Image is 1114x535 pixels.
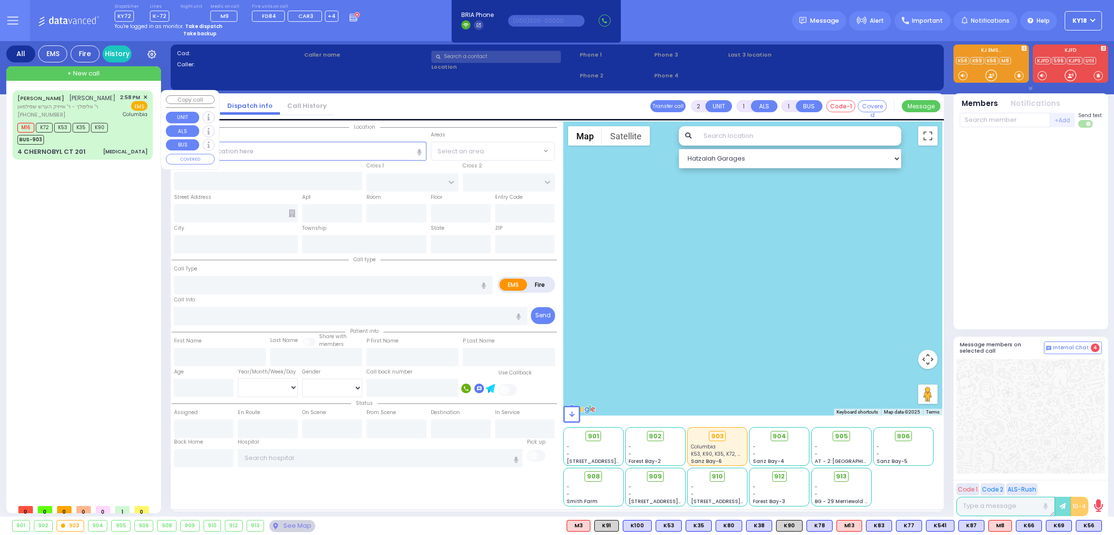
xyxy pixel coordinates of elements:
[174,142,426,160] input: Search location here
[88,520,107,531] div: 904
[13,520,29,531] div: 901
[166,139,199,151] button: BUS
[580,51,651,59] span: Phone 1
[177,60,301,69] label: Caller:
[746,520,772,532] div: BLS
[960,113,1050,127] input: Search member
[902,100,940,112] button: Message
[656,520,682,532] div: K53
[210,4,241,10] label: Medic on call
[158,520,176,531] div: 908
[57,506,72,513] span: 0
[17,147,86,157] div: 4 CHERNOBYL CT 201
[150,4,169,10] label: Lines
[103,148,147,155] div: [MEDICAL_DATA]
[366,193,381,201] label: Room
[567,520,590,532] div: ALS
[697,126,901,146] input: Search location
[180,4,202,10] label: Night unit
[1053,344,1089,351] span: Internal Chat
[858,100,887,112] button: Covered
[247,520,264,531] div: 913
[815,450,818,458] span: -
[918,385,938,404] button: Drag Pegman onto the map to open Street View
[280,101,334,110] a: Call History
[776,520,803,532] div: K90
[753,458,784,465] span: Sanz Bay-4
[1046,520,1072,532] div: K69
[1052,57,1066,64] a: 596
[67,69,100,78] span: + New call
[1016,520,1042,532] div: BLS
[34,520,53,531] div: 902
[712,472,723,481] span: 910
[686,520,712,532] div: BLS
[304,51,428,59] label: Caller name
[629,483,631,490] span: -
[174,296,195,304] label: Call Info
[774,472,785,481] span: 912
[566,403,598,416] a: Open this area in Google Maps (opens a new window)
[174,224,184,232] label: City
[174,337,202,345] label: First Name
[115,11,134,22] span: KY72
[431,51,561,63] input: Search a contact
[220,12,229,20] span: M9
[1091,343,1099,352] span: 4
[220,101,280,110] a: Dispatch info
[691,458,722,465] span: Sanz Bay-6
[461,11,494,19] span: BRIA Phone
[918,126,938,146] button: Toggle fullscreen view
[602,126,650,146] button: Show satellite imagery
[71,45,100,62] div: Fire
[580,72,651,80] span: Phone 2
[463,162,482,170] label: Cross 2
[877,458,908,465] span: Sanz Bay-5
[177,49,301,58] label: Cad:
[366,368,412,376] label: Call back number
[174,265,197,273] label: Call Type
[143,93,147,102] span: ✕
[6,45,35,62] div: All
[1046,346,1051,351] img: comment-alt.png
[629,490,631,498] span: -
[836,520,862,532] div: M13
[57,520,84,531] div: 903
[810,16,839,26] span: Message
[588,431,599,441] span: 901
[431,409,460,416] label: Destination
[174,409,198,416] label: Assigned
[629,498,720,505] span: [STREET_ADDRESS][PERSON_NAME]
[912,16,943,25] span: Important
[366,409,396,416] label: From Scene
[1016,520,1042,532] div: K66
[134,506,149,513] span: 0
[629,443,631,450] span: -
[815,458,886,465] span: AT - 2 [GEOGRAPHIC_DATA]
[728,51,833,59] label: Last 3 location
[799,17,806,24] img: message.svg
[654,72,725,80] span: Phone 4
[252,4,339,10] label: Fire units on call
[1035,57,1051,64] a: KJFD
[262,12,276,20] span: FD84
[866,520,892,532] div: K83
[897,431,910,441] span: 906
[527,438,545,446] label: Pick up
[351,400,378,407] span: Status
[302,409,326,416] label: On Scene
[1037,16,1050,25] span: Help
[463,337,495,345] label: P Last Name
[302,368,321,376] label: Gender
[174,438,203,446] label: Back Home
[753,490,756,498] span: -
[753,483,756,490] span: -
[826,100,855,112] button: Code-1
[691,490,694,498] span: -
[345,327,383,335] span: Patient info
[238,449,523,467] input: Search hospital
[815,443,818,450] span: -
[319,341,344,348] span: members
[498,369,532,377] label: Use Callback
[17,135,44,145] span: BUS-903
